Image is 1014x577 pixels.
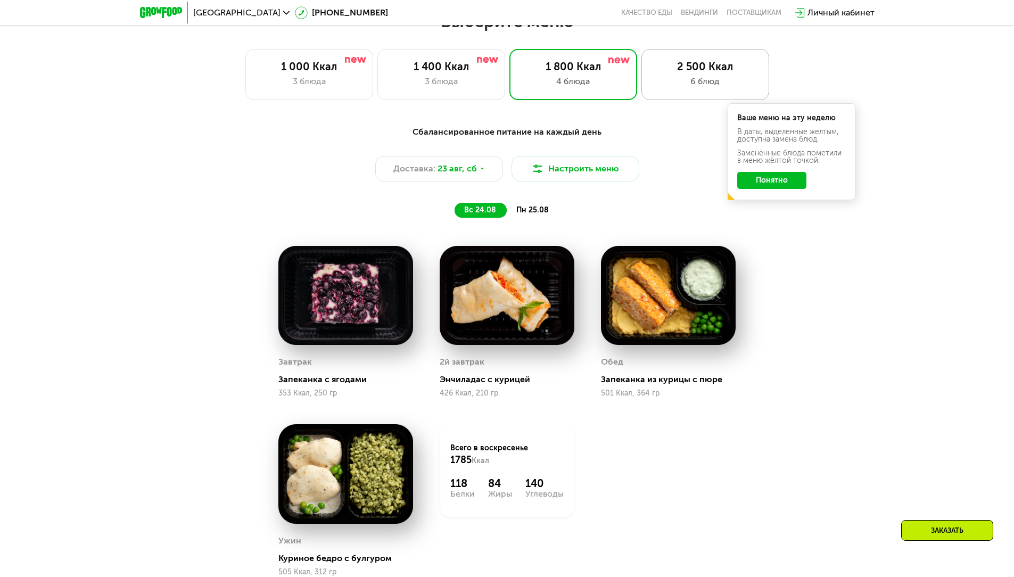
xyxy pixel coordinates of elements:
[488,477,512,490] div: 84
[601,374,744,385] div: Запеканка из курицы с пюре
[278,568,413,576] div: 505 Ккал, 312 гр
[727,9,781,17] div: поставщикам
[278,354,312,370] div: Завтрак
[440,374,583,385] div: Энчиладас с курицей
[488,490,512,498] div: Жиры
[521,60,626,73] div: 1 800 Ккал
[601,354,623,370] div: Обед
[192,126,822,139] div: Сбалансированное питание на каждый день
[681,9,718,17] a: Вендинги
[450,477,475,490] div: 118
[521,75,626,88] div: 4 блюда
[193,9,281,17] span: [GEOGRAPHIC_DATA]
[389,75,494,88] div: 3 блюда
[901,520,993,541] div: Заказать
[472,456,489,465] span: Ккал
[440,354,484,370] div: 2й завтрак
[525,477,564,490] div: 140
[278,374,422,385] div: Запеканка с ягодами
[737,172,806,189] button: Понятно
[257,60,362,73] div: 1 000 Ккал
[450,443,564,466] div: Всего в воскресенье
[278,553,422,564] div: Куриное бедро с булгуром
[516,205,549,215] span: пн 25.08
[450,454,472,466] span: 1785
[389,60,494,73] div: 1 400 Ккал
[653,75,758,88] div: 6 блюд
[807,6,875,19] div: Личный кабинет
[737,128,846,143] div: В даты, выделенные желтым, доступна замена блюд.
[737,114,846,122] div: Ваше меню на эту неделю
[737,150,846,164] div: Заменённые блюда пометили в меню жёлтой точкой.
[278,389,413,398] div: 353 Ккал, 250 гр
[393,162,435,175] span: Доставка:
[438,162,477,175] span: 23 авг, сб
[464,205,496,215] span: вс 24.08
[525,490,564,498] div: Углеводы
[295,6,388,19] a: [PHONE_NUMBER]
[512,156,639,182] button: Настроить меню
[440,389,574,398] div: 426 Ккал, 210 гр
[450,490,475,498] div: Белки
[257,75,362,88] div: 3 блюда
[653,60,758,73] div: 2 500 Ккал
[621,9,672,17] a: Качество еды
[601,389,736,398] div: 501 Ккал, 364 гр
[278,533,301,549] div: Ужин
